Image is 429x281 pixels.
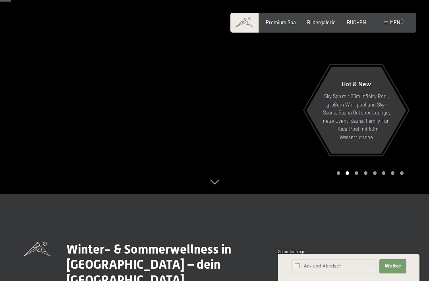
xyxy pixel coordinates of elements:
[342,80,371,87] span: Hot & New
[379,259,406,273] button: Weiter
[306,67,407,154] a: Hot & New Sky Spa mit 23m Infinity Pool, großem Whirlpool und Sky-Sauna, Sauna Outdoor Lounge, ne...
[390,19,404,25] span: Menü
[337,171,340,175] div: Carousel Page 1
[322,92,391,141] p: Sky Spa mit 23m Infinity Pool, großem Whirlpool und Sky-Sauna, Sauna Outdoor Lounge, neue Event-S...
[382,171,386,175] div: Carousel Page 6
[355,171,358,175] div: Carousel Page 3
[278,249,305,254] span: Schnellanfrage
[266,19,296,25] a: Premium Spa
[385,263,401,269] span: Weiter
[364,171,367,175] div: Carousel Page 4
[334,171,404,175] div: Carousel Pagination
[307,19,336,25] a: Bildergalerie
[400,171,404,175] div: Carousel Page 8
[346,171,349,175] div: Carousel Page 2 (Current Slide)
[347,19,366,25] a: BUCHEN
[373,171,377,175] div: Carousel Page 5
[391,171,394,175] div: Carousel Page 7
